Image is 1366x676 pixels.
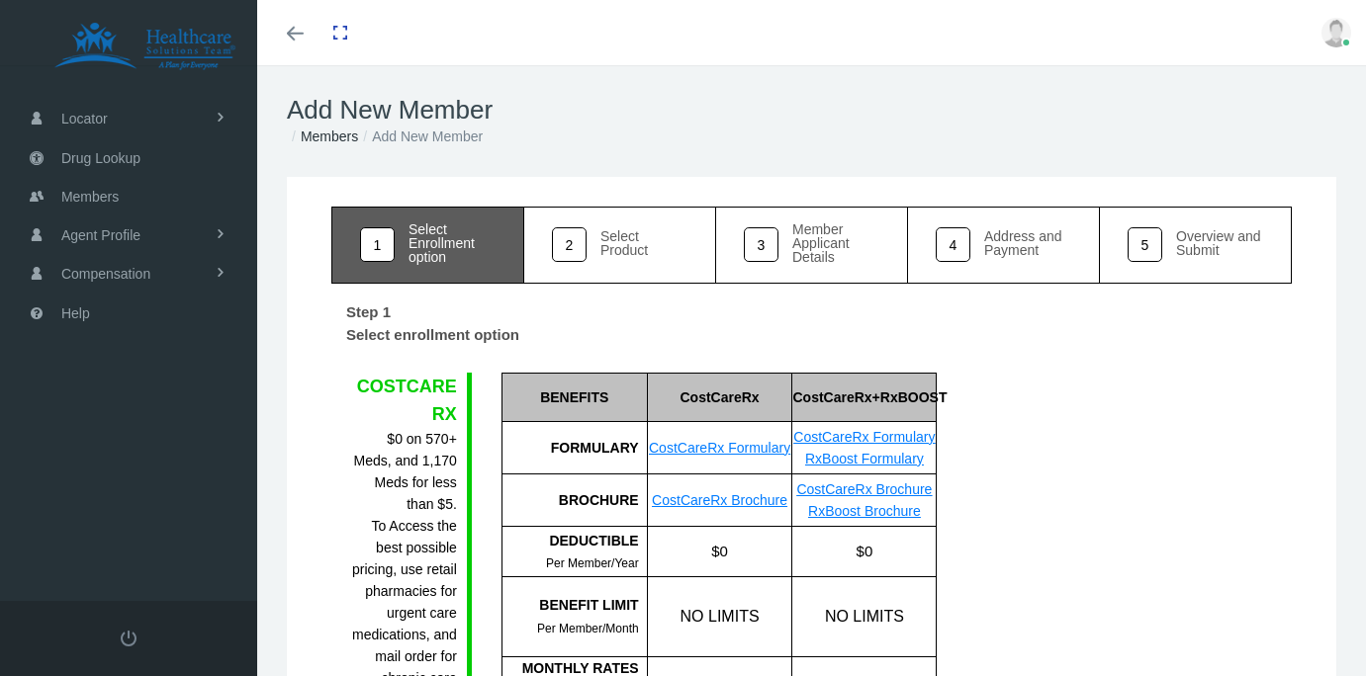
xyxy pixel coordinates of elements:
[61,216,140,254] span: Agent Profile
[647,527,792,576] div: $0
[792,222,879,264] div: Member Applicant Details
[61,100,108,137] span: Locator
[791,527,936,576] div: $0
[984,229,1071,257] div: Address and Payment
[502,594,639,616] div: BENEFIT LIMIT
[805,451,924,466] a: RxBoost Formulary
[546,556,639,570] span: Per Member/Year
[409,222,496,264] div: Select Enrollment option
[647,373,792,422] div: CostCareRx
[537,622,639,635] span: Per Member/Month
[61,178,119,215] span: Members
[1128,227,1162,262] div: 5
[61,295,90,332] span: Help
[552,227,587,262] div: 2
[358,126,483,147] li: Add New Member
[331,294,406,324] label: Step 1
[501,474,647,527] div: BROCHURE
[744,227,778,262] div: 3
[501,373,647,422] div: BENEFITS
[501,422,647,474] div: FORMULARY
[502,530,639,551] div: DEDUCTIBLE
[652,492,787,508] a: CostCareRx Brochure
[791,373,936,422] div: CostCareRx+RxBOOST
[26,22,263,71] img: HEALTHCARE SOLUTIONS TEAM, LLC
[600,229,687,257] div: Select Product
[791,577,936,656] div: NO LIMITS
[793,429,935,445] a: CostCareRx Formulary
[1321,18,1351,47] img: user-placeholder.jpg
[61,255,150,293] span: Compensation
[346,373,457,429] div: COSTCARE RX
[796,481,932,497] a: CostCareRx Brochure
[287,95,1336,126] h1: Add New Member
[61,139,140,177] span: Drug Lookup
[301,128,358,144] a: Members
[1176,229,1263,257] div: Overview and Submit
[360,227,395,262] div: 1
[649,440,790,456] a: CostCareRx Formulary
[936,227,970,262] div: 4
[808,503,921,519] a: RxBoost Brochure
[647,577,792,656] div: NO LIMITS
[331,323,534,353] label: Select enrollment option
